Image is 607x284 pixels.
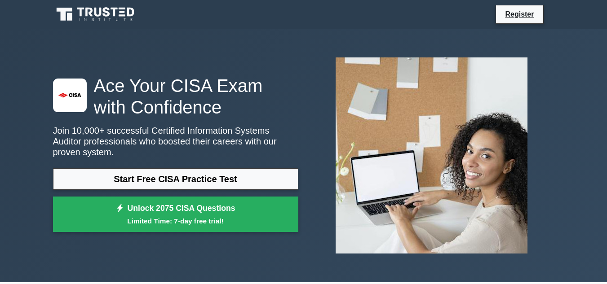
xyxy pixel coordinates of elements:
[53,125,298,157] p: Join 10,000+ successful Certified Information Systems Auditor professionals who boosted their car...
[64,216,287,226] small: Limited Time: 7-day free trial!
[53,168,298,190] a: Start Free CISA Practice Test
[53,197,298,232] a: Unlock 2075 CISA QuestionsLimited Time: 7-day free trial!
[53,75,298,118] h1: Ace Your CISA Exam with Confidence
[500,9,539,20] a: Register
